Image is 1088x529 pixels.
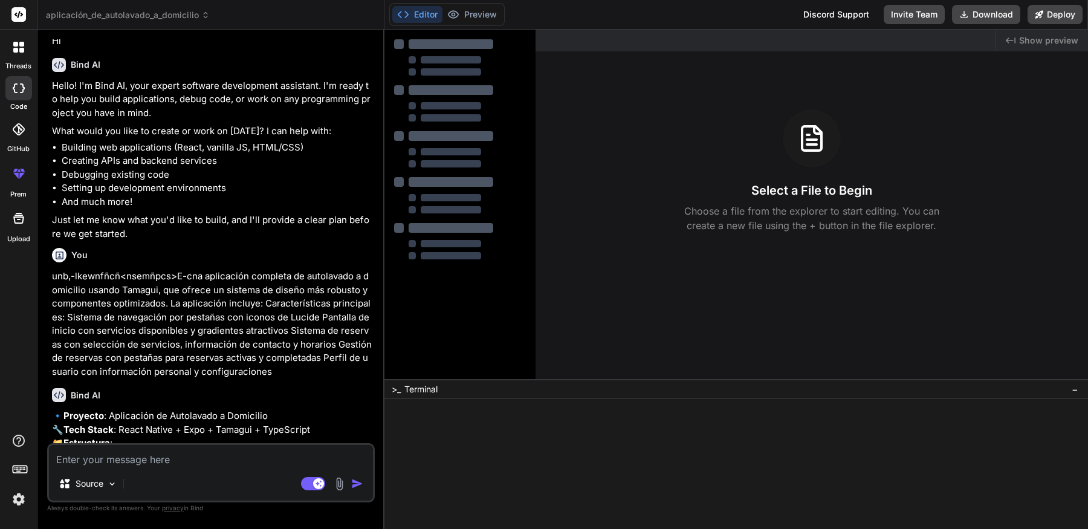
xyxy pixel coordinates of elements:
button: Preview [442,6,502,23]
li: And much more! [62,195,372,209]
p: What would you like to create or work on [DATE]? I can help with: [52,125,372,138]
label: Upload [7,234,30,244]
label: threads [5,61,31,71]
li: Creating APIs and backend services [62,154,372,168]
img: Pick Models [107,479,117,489]
strong: Estructura [63,437,110,449]
p: Source [76,478,103,490]
p: Hi [52,34,372,48]
span: aplicación_de_autolavado_a_domicilio [46,9,210,21]
img: settings [8,489,29,510]
button: Editor [392,6,442,23]
li: Debugging existing code [62,168,372,182]
img: attachment [332,477,346,491]
button: Invite Team [884,5,945,24]
span: privacy [162,504,184,511]
h3: Select a File to Begin [751,182,872,199]
p: Hello! I'm Bind AI, your expert software development assistant. I'm ready to help you build appli... [52,79,372,120]
span: − [1072,383,1078,395]
label: prem [10,189,27,200]
p: Just let me know what you'd like to build, and I'll provide a clear plan before we get started. [52,213,372,241]
h6: Bind AI [71,389,100,401]
label: code [10,102,27,112]
strong: Tech Stack [63,424,114,435]
span: Show preview [1019,34,1078,47]
img: icon [351,478,363,490]
div: Discord Support [796,5,876,24]
span: >_ [392,383,401,395]
p: 🔹 : Aplicación de Autolavado a Domicilio 🔧 : React Native + Expo + Tamagui + TypeScript 📁 : [52,409,372,450]
button: − [1069,380,1081,399]
p: Always double-check its answers. Your in Bind [47,502,375,514]
button: Download [952,5,1020,24]
h6: You [71,249,88,261]
p: Choose a file from the explorer to start editing. You can create a new file using the + button in... [676,204,947,233]
li: Building web applications (React, vanilla JS, HTML/CSS) [62,141,372,155]
h6: Bind AI [71,59,100,71]
strong: Proyecto [63,410,104,421]
label: GitHub [7,144,30,154]
p: unb,-lkewnfñcñ<nsemñpcs>E-cna aplicación completa de autolavado a domicilio usando Tamagui, que o... [52,270,372,378]
span: Terminal [404,383,438,395]
li: Setting up development environments [62,181,372,195]
button: Deploy [1028,5,1083,24]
